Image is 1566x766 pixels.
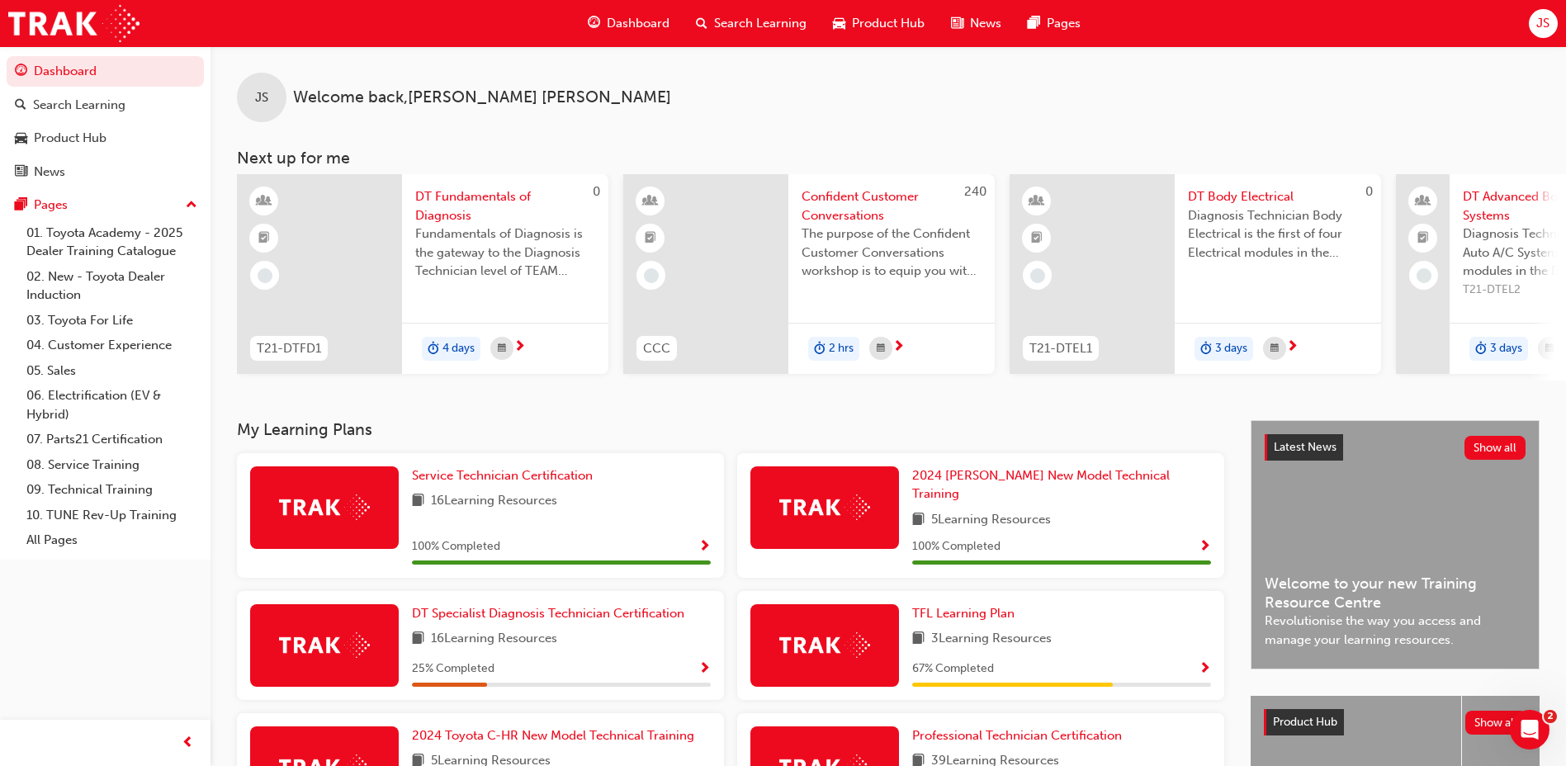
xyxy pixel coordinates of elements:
span: DT Specialist Diagnosis Technician Certification [412,606,684,621]
span: Pages [1047,14,1081,33]
span: 16 Learning Resources [431,491,557,512]
a: 0T21-DTEL1DT Body ElectricalDiagnosis Technician Body Electrical is the first of four Electrical ... [1010,174,1381,374]
img: Trak [279,632,370,658]
div: Product Hub [34,129,106,148]
a: Professional Technician Certification [912,726,1128,745]
span: news-icon [15,165,27,180]
span: Product Hub [1273,715,1337,729]
div: Pages [34,196,68,215]
span: book-icon [912,629,925,650]
span: learningResourceType_INSTRUCTOR_LED-icon [645,191,656,212]
span: search-icon [15,98,26,113]
span: booktick-icon [258,228,270,249]
a: Latest NewsShow all [1265,434,1526,461]
a: 02. New - Toyota Dealer Induction [20,264,204,308]
span: DT Fundamentals of Diagnosis [415,187,595,225]
span: T21-DTEL1 [1029,339,1092,358]
span: 2 hrs [829,339,854,358]
button: JS [1529,9,1558,38]
span: 2024 Toyota C-HR New Model Technical Training [412,728,694,743]
span: Show Progress [1199,540,1211,555]
span: calendar-icon [877,338,885,359]
span: T21-DTFD1 [257,339,321,358]
a: search-iconSearch Learning [683,7,820,40]
span: pages-icon [1028,13,1040,34]
span: learningRecordVerb_NONE-icon [1417,268,1431,283]
span: CCC [643,339,670,358]
span: 3 Learning Resources [931,629,1052,650]
span: learningRecordVerb_NONE-icon [644,268,659,283]
div: News [34,163,65,182]
span: Product Hub [852,14,925,33]
span: 0 [1365,184,1373,199]
a: 06. Electrification (EV & Hybrid) [20,383,204,427]
a: 10. TUNE Rev-Up Training [20,503,204,528]
span: next-icon [1286,340,1299,355]
span: 100 % Completed [412,537,500,556]
span: TFL Learning Plan [912,606,1015,621]
span: Latest News [1274,440,1337,454]
a: guage-iconDashboard [575,7,683,40]
a: 07. Parts21 Certification [20,427,204,452]
span: learningResourceType_INSTRUCTOR_LED-icon [1031,191,1043,212]
a: news-iconNews [938,7,1015,40]
span: Search Learning [714,14,807,33]
span: learningResourceType_INSTRUCTOR_LED-icon [258,191,270,212]
span: 0 [593,184,600,199]
h3: Next up for me [211,149,1566,168]
a: News [7,157,204,187]
span: guage-icon [15,64,27,79]
a: Service Technician Certification [412,466,599,485]
span: Show Progress [1199,662,1211,677]
a: 2024 Toyota C-HR New Model Technical Training [412,726,701,745]
span: JS [1536,14,1549,33]
button: Show all [1464,436,1526,460]
span: calendar-icon [1270,338,1279,359]
a: Trak [8,5,140,42]
span: DT Body Electrical [1188,187,1368,206]
span: Fundamentals of Diagnosis is the gateway to the Diagnosis Technician level of TEAM Training and s... [415,225,595,281]
span: news-icon [951,13,963,34]
span: learningRecordVerb_NONE-icon [1030,268,1045,283]
span: News [970,14,1001,33]
span: Revolutionise the way you access and manage your learning resources. [1265,612,1526,649]
span: 5 Learning Resources [931,510,1051,531]
span: 100 % Completed [912,537,1001,556]
span: JS [255,88,268,107]
span: 2024 [PERSON_NAME] New Model Technical Training [912,468,1170,502]
a: 0T21-DTFD1DT Fundamentals of DiagnosisFundamentals of Diagnosis is the gateway to the Diagnosis T... [237,174,608,374]
button: Show Progress [698,659,711,679]
span: book-icon [412,491,424,512]
span: duration-icon [428,338,439,360]
span: Welcome back , [PERSON_NAME] [PERSON_NAME] [293,88,671,107]
a: 03. Toyota For Life [20,308,204,333]
span: booktick-icon [1417,228,1429,249]
button: Show Progress [698,537,711,557]
span: guage-icon [588,13,600,34]
button: Show Progress [1199,537,1211,557]
img: Trak [279,494,370,520]
span: next-icon [513,340,526,355]
button: Pages [7,190,204,220]
span: next-icon [892,340,905,355]
a: Dashboard [7,56,204,87]
span: car-icon [833,13,845,34]
span: Dashboard [607,14,669,33]
span: Welcome to your new Training Resource Centre [1265,574,1526,612]
a: 09. Technical Training [20,477,204,503]
span: prev-icon [182,733,194,754]
span: duration-icon [814,338,826,360]
a: DT Specialist Diagnosis Technician Certification [412,604,691,623]
a: 2024 [PERSON_NAME] New Model Technical Training [912,466,1211,504]
span: car-icon [15,131,27,146]
span: 240 [964,184,986,199]
h3: My Learning Plans [237,420,1224,439]
span: people-icon [1417,191,1429,212]
span: booktick-icon [645,228,656,249]
span: 67 % Completed [912,660,994,679]
span: Confident Customer Conversations [802,187,982,225]
span: 25 % Completed [412,660,494,679]
span: duration-icon [1200,338,1212,360]
a: 05. Sales [20,358,204,384]
a: All Pages [20,527,204,553]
